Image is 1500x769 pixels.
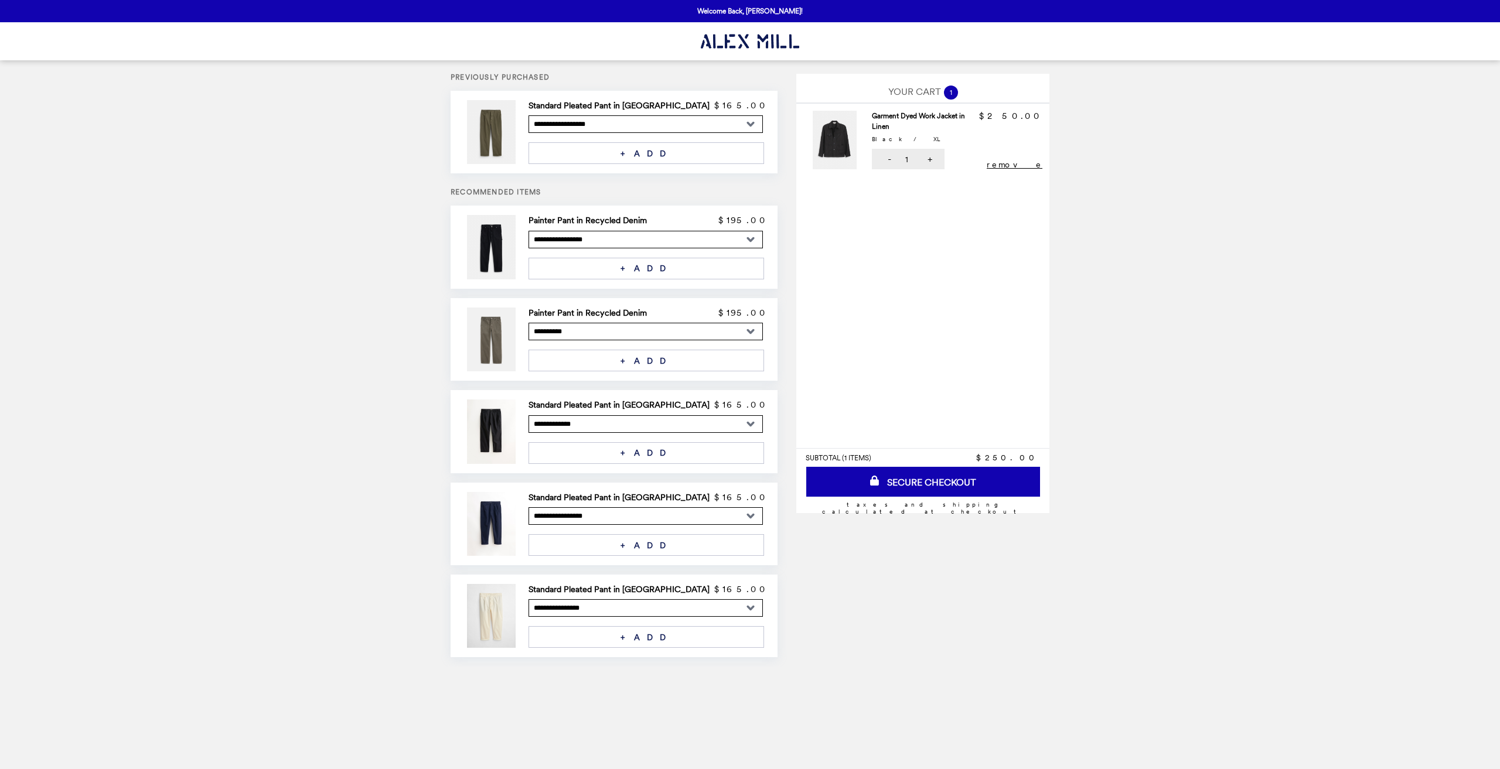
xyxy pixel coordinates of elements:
[701,29,799,53] img: Brand Logo
[718,307,768,318] p: $195.00
[529,115,763,133] select: Select a product variant
[529,415,763,433] select: Select a product variant
[806,454,842,462] span: SUBTOTAL
[905,155,911,164] span: 1
[872,134,974,144] div: Black / XL
[813,111,860,169] img: Garment Dyed Work Jacket in Linen
[714,100,768,111] p: $165.00
[912,149,945,169] button: +
[529,350,764,371] button: + ADD
[872,149,904,169] button: -
[467,100,518,164] img: Standard Pleated Pant in Chino
[467,492,518,556] img: Standard Pleated Pant in Chino
[529,399,714,410] h2: Standard Pleated Pant in [GEOGRAPHIC_DATA]
[714,584,768,594] p: $165.00
[529,142,764,164] button: + ADD
[529,307,652,318] h2: Painter Pant in Recycled Denim
[529,231,763,248] select: Select a product variant
[718,215,768,225] p: $195.00
[451,188,778,196] h5: Recommended Items
[529,584,714,594] h2: Standard Pleated Pant in [GEOGRAPHIC_DATA]
[976,453,1040,462] span: $250.00
[467,584,518,648] img: Standard Pleated Pant in Chino
[987,160,1042,169] button: remove
[529,215,652,225] h2: Painter Pant in Recycled Denim
[842,454,871,462] span: ( 1 ITEMS )
[714,492,768,503] p: $165.00
[529,599,763,617] select: Select a product variant
[529,323,763,340] select: Select a product variant
[806,501,1040,515] div: Taxes and Shipping calculated at checkout
[467,307,518,371] img: Painter Pant in Recycled Denim
[888,86,941,97] span: YOUR CART
[467,399,518,463] img: Standard Pleated Pant in Chino
[529,100,714,111] h2: Standard Pleated Pant in [GEOGRAPHIC_DATA]
[529,258,764,279] button: + ADD
[944,86,958,100] span: 1
[467,215,518,279] img: Painter Pant in Recycled Denim
[529,534,764,556] button: + ADD
[529,492,714,503] h2: Standard Pleated Pant in [GEOGRAPHIC_DATA]
[979,111,1042,121] p: $250.00
[697,7,803,15] p: Welcome Back, [PERSON_NAME]!
[451,73,778,81] h5: Previously Purchased
[529,442,764,464] button: + ADD
[529,507,763,525] select: Select a product variant
[872,111,979,144] h2: Garment Dyed Work Jacket in Linen
[529,626,764,648] button: + ADD
[714,399,768,410] p: $165.00
[806,467,1040,497] a: SECURE CHECKOUT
